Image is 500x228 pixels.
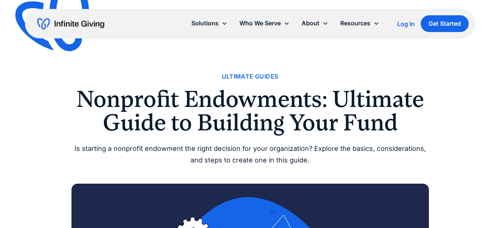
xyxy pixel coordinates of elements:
div: Solutions [191,18,219,28]
div: About [302,18,319,28]
a: Log In [397,19,415,28]
a: Get Started [421,15,469,32]
div: Is starting a nonprofit endowment the right decision for your organization? Explore the basics, c... [71,143,429,166]
a: home [37,18,104,30]
a: Ultimate Guides [222,72,278,82]
div: Solutions [185,15,233,31]
div: Who We Serve [233,15,296,31]
div: About [296,15,334,31]
div: Who We Serve [239,18,281,28]
div: Log In [397,21,415,27]
div: Resources [334,15,385,31]
div: Resources [340,18,370,28]
h1: Nonprofit Endowments: Ultimate Guide to Building Your Fund [71,88,429,134]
